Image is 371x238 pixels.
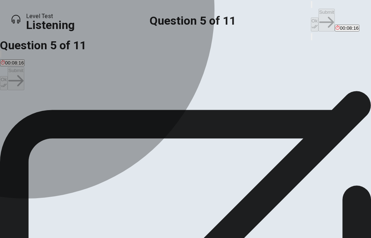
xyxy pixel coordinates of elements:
[26,12,75,21] span: Level Test
[26,21,75,29] h1: Listening
[340,25,359,31] span: 00:08:16
[318,9,335,32] button: Submit
[311,17,318,32] button: Ok
[5,60,24,66] span: 00:08:16
[8,67,24,90] button: Submit
[150,16,236,25] h1: Question 5 of 11
[335,25,359,32] button: 00:08:16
